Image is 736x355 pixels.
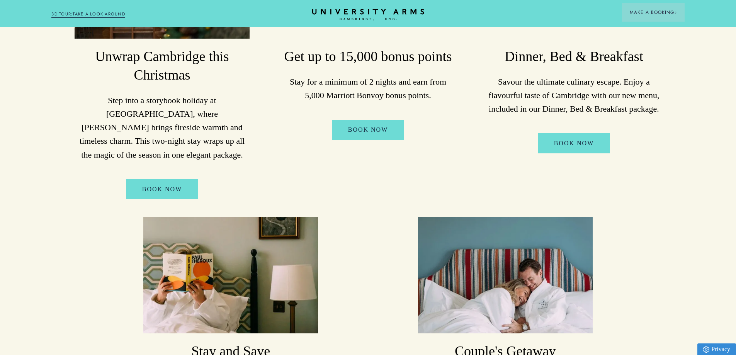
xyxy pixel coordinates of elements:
h3: Get up to 15,000 bonus points [280,48,455,66]
a: 3D TOUR:TAKE A LOOK AROUND [51,11,125,18]
a: Book Now [538,133,610,153]
span: Make a Booking [630,9,677,16]
p: Step into a storybook holiday at [GEOGRAPHIC_DATA], where [PERSON_NAME] brings fireside warmth an... [75,93,249,161]
a: Home [312,9,424,21]
a: Privacy [697,343,736,355]
h3: Unwrap Cambridge this Christmas [75,48,249,85]
p: Savour the ultimate culinary escape. Enjoy a flavourful taste of Cambridge with our new menu, inc... [486,75,661,116]
img: Arrow icon [674,11,677,14]
h3: Dinner, Bed & Breakfast [486,48,661,66]
img: image-3316b7a5befc8609608a717065b4aaa141e00fd1-3889x5833-jpg [418,217,593,333]
a: BOOK NOW [126,179,199,199]
img: image-f4e1a659d97a2c4848935e7cabdbc8898730da6b-4000x6000-jpg [143,217,318,333]
a: Book Now [332,120,405,140]
img: Privacy [703,346,709,353]
p: Stay for a minimum of 2 nights and earn from 5,000 Marriott Bonvoy bonus points. [280,75,455,102]
button: Make a BookingArrow icon [622,3,685,22]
